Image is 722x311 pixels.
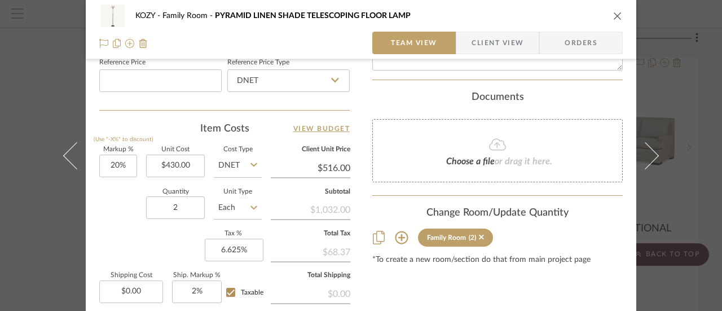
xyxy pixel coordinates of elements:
[227,60,289,65] label: Reference Price Type
[446,157,495,166] span: Choose a file
[146,189,205,195] label: Quantity
[172,273,222,278] label: Ship. Markup %
[146,147,205,152] label: Unit Cost
[271,241,350,261] div: $68.37
[99,147,137,152] label: Markup %
[372,207,623,220] div: Change Room/Update Quantity
[613,11,623,21] button: close
[214,189,262,195] label: Unit Type
[241,289,263,296] span: Taxable
[271,273,350,278] label: Total Shipping
[271,199,350,219] div: $1,032.00
[162,12,215,20] span: Family Room
[472,32,523,54] span: Client View
[205,231,262,236] label: Tax %
[372,91,623,104] div: Documents
[271,147,350,152] label: Client Unit Price
[99,273,163,278] label: Shipping Cost
[99,122,350,135] div: Item Costs
[427,234,466,242] div: Family Room
[139,39,148,48] img: Remove from project
[214,147,262,152] label: Cost Type
[552,32,610,54] span: Orders
[99,5,126,27] img: 43820f60-b39c-47cc-9eb8-44d36ebffe5c_48x40.jpg
[293,122,350,135] a: View Budget
[135,12,162,20] span: KOZY
[271,189,350,195] label: Subtotal
[372,256,623,265] div: *To create a new room/section do that from main project page
[495,157,552,166] span: or drag it here.
[271,283,350,303] div: $0.00
[391,32,437,54] span: Team View
[271,231,350,236] label: Total Tax
[215,12,411,20] span: PYRAMID LINEN SHADE TELESCOPING FLOOR LAMP
[469,234,476,242] div: (2)
[99,60,146,65] label: Reference Price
